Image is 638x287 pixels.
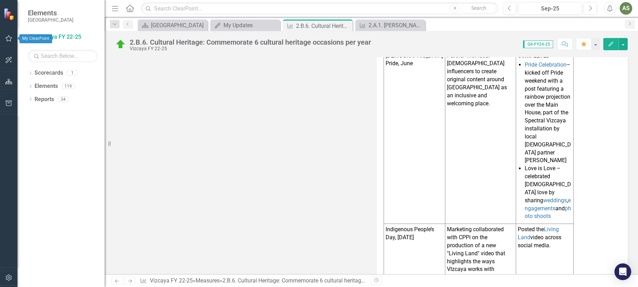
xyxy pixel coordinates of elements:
[525,61,567,68] a: Pride Celebration
[471,5,486,11] span: Search
[28,33,98,41] a: Vizcaya FY 22-25
[525,197,571,212] a: engagements
[521,5,579,13] div: Sep-25
[150,277,193,284] a: Vizcaya FY 22-25
[543,197,567,204] a: weddings
[357,21,423,30] a: 2.A.1. [PERSON_NAME] & [GEOGRAPHIC_DATA] Residents: Implement 2 public relations initiatives per ...
[151,21,206,30] div: [GEOGRAPHIC_DATA]
[35,69,63,77] a: Scorecards
[140,277,366,285] div: » »
[139,21,206,30] a: [GEOGRAPHIC_DATA]
[518,2,582,15] button: Sep-25
[523,40,553,48] span: Q4-FY24-25
[35,82,58,90] a: Elements
[115,39,126,50] img: At or Above Target
[525,165,571,220] li: Love is Love – celebrated [DEMOGRAPHIC_DATA] love by sharing , and
[223,21,278,30] div: My Updates
[525,61,571,165] li: – kicked off Pride weekend with a post featuring a rainbow projection over the Main House, part o...
[369,21,423,30] div: 2.A.1. [PERSON_NAME] & [GEOGRAPHIC_DATA] Residents: Implement 2 public relations initiatives per ...
[620,2,632,15] button: AS
[212,21,278,30] a: My Updates
[58,96,69,102] div: 34
[28,17,74,23] small: [GEOGRAPHIC_DATA]
[614,263,631,280] div: Open Intercom Messenger
[196,277,220,284] a: Measures
[67,70,78,76] div: 1
[20,34,52,43] div: My ClearPoint
[28,9,74,17] span: Elements
[296,22,351,30] div: 2.B.6. Cultural Heritage: Commemorate 6 cultural heritage occasions per year
[222,277,411,284] div: 2.B.6. Cultural Heritage: Commemorate 6 cultural heritage occasions per year
[461,3,496,13] button: Search
[130,46,371,51] div: Vizcaya FY 22-25
[3,8,16,20] img: ClearPoint Strategy
[141,2,498,15] input: Search ClearPoint...
[130,38,371,46] div: 2.B.6. Cultural Heritage: Commemorate 6 cultural heritage occasions per year
[386,52,443,68] p: [DEMOGRAPHIC_DATA] Pride, June
[447,52,514,108] p: Partner with local [DEMOGRAPHIC_DATA] influencers to create original content around [GEOGRAPHIC_D...
[35,96,54,104] a: Reports
[61,83,75,89] div: 119
[28,50,98,62] input: Search Below...
[518,52,550,59] strong: COMPLETED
